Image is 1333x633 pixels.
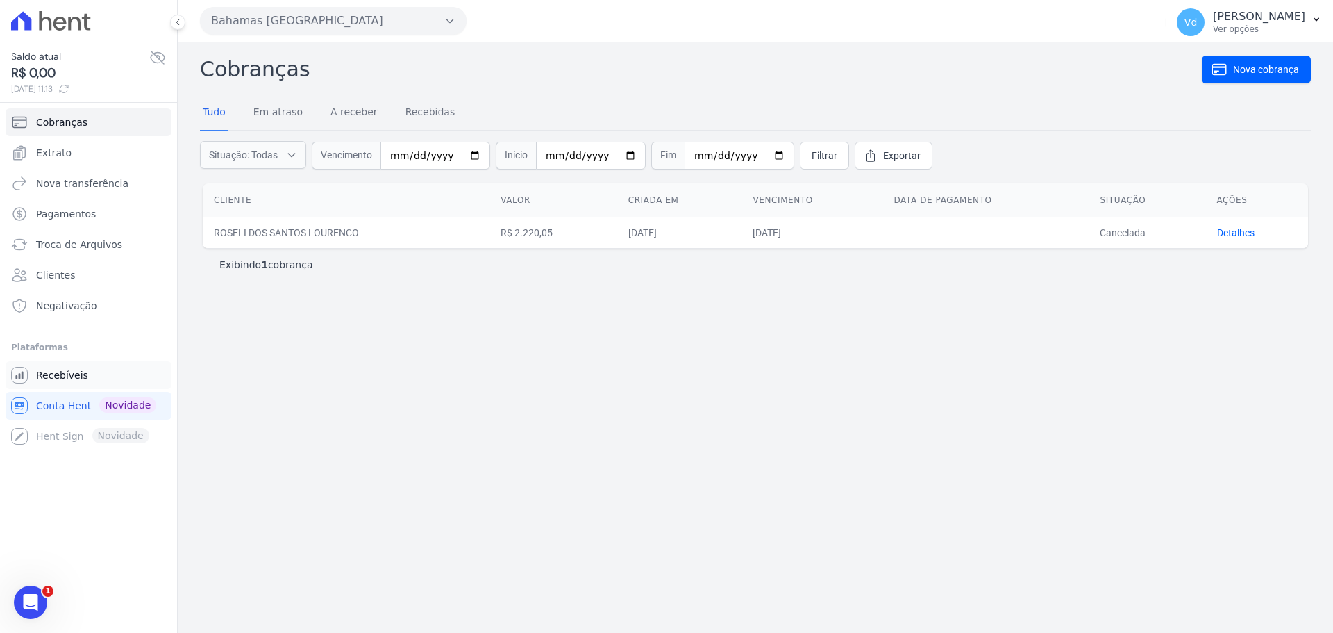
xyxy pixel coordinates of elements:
[882,183,1089,217] th: Data de pagamento
[800,142,849,170] a: Filtrar
[261,259,268,270] b: 1
[741,183,882,217] th: Vencimento
[209,148,278,162] span: Situação: Todas
[14,586,47,619] iframe: Intercom live chat
[11,64,149,83] span: R$ 0,00
[36,238,122,252] span: Troca de Arquivos
[36,299,97,313] span: Negativação
[1202,56,1311,83] a: Nova cobrança
[219,258,313,272] p: Exibindo cobrança
[328,95,380,131] a: A receber
[6,139,171,167] a: Extrato
[1184,17,1197,27] span: Vd
[1089,183,1205,217] th: Situação
[1206,183,1309,217] th: Ações
[6,292,171,320] a: Negativação
[651,142,685,170] span: Fim
[617,217,742,248] td: [DATE]
[11,339,166,356] div: Plataformas
[812,149,837,163] span: Filtrar
[251,95,305,131] a: Em atraso
[1233,63,1299,76] span: Nova cobrança
[489,217,617,248] td: R$ 2.220,05
[36,207,96,221] span: Pagamentos
[36,115,87,129] span: Cobranças
[6,392,171,420] a: Conta Hent Novidade
[203,217,489,248] td: ROSELI DOS SANTOS LOURENCO
[203,183,489,217] th: Cliente
[741,217,882,248] td: [DATE]
[496,142,536,170] span: Início
[11,108,166,450] nav: Sidebar
[489,183,617,217] th: Valor
[200,7,467,35] button: Bahamas [GEOGRAPHIC_DATA]
[855,142,932,170] a: Exportar
[200,141,306,169] button: Situação: Todas
[36,399,91,413] span: Conta Hent
[1213,24,1305,35] p: Ver opções
[6,361,171,389] a: Recebíveis
[42,586,53,597] span: 1
[617,183,742,217] th: Criada em
[36,146,72,160] span: Extrato
[11,49,149,64] span: Saldo atual
[36,268,75,282] span: Clientes
[1166,3,1333,42] button: Vd [PERSON_NAME] Ver opções
[6,170,171,197] a: Nova transferência
[6,200,171,228] a: Pagamentos
[99,397,156,413] span: Novidade
[883,149,921,163] span: Exportar
[11,83,149,95] span: [DATE] 11:13
[1217,227,1255,238] a: Detalhes
[36,176,128,190] span: Nova transferência
[6,231,171,258] a: Troca de Arquivos
[6,261,171,289] a: Clientes
[36,368,88,382] span: Recebíveis
[403,95,458,131] a: Recebidas
[1089,217,1205,248] td: Cancelada
[6,108,171,136] a: Cobranças
[200,54,1202,85] h2: Cobranças
[1213,10,1305,24] p: [PERSON_NAME]
[312,142,380,170] span: Vencimento
[200,95,228,131] a: Tudo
